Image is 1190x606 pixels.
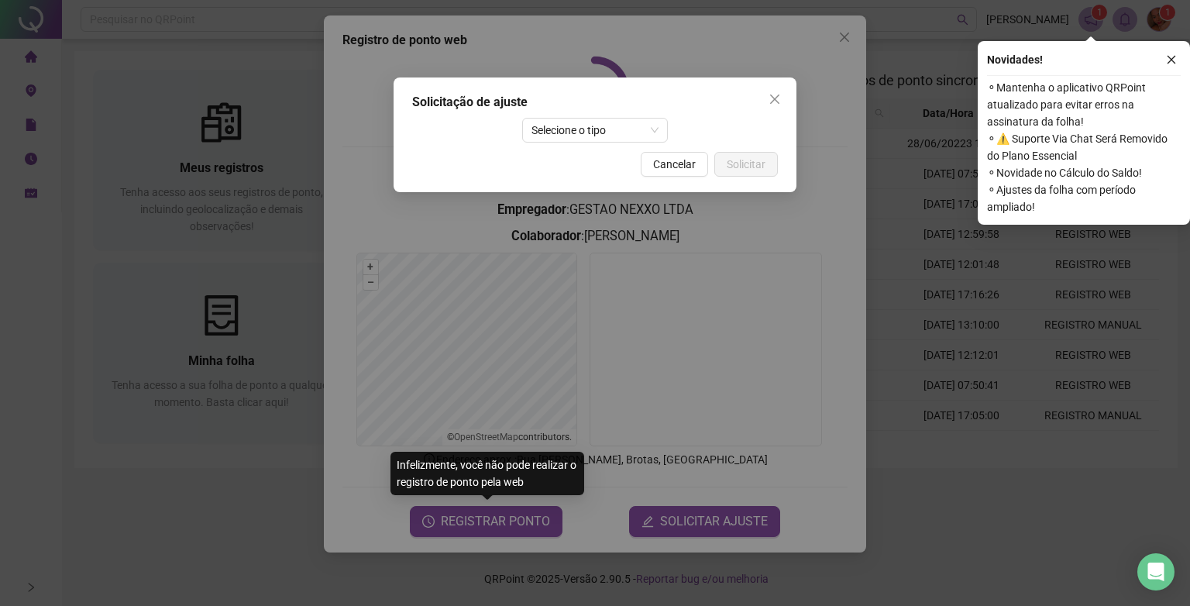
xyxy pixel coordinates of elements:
span: Cancelar [653,156,696,173]
span: Selecione o tipo [531,119,659,142]
button: Cancelar [641,152,708,177]
span: ⚬ Novidade no Cálculo do Saldo! [987,164,1181,181]
span: ⚬ Ajustes da folha com período ampliado! [987,181,1181,215]
span: ⚬ Mantenha o aplicativo QRPoint atualizado para evitar erros na assinatura da folha! [987,79,1181,130]
span: Novidades ! [987,51,1043,68]
button: Close [762,87,787,112]
span: ⚬ ⚠️ Suporte Via Chat Será Removido do Plano Essencial [987,130,1181,164]
span: close [769,93,781,105]
div: Open Intercom Messenger [1137,553,1175,591]
button: Solicitar [714,152,778,177]
span: close [1166,54,1177,65]
div: Infelizmente, você não pode realizar o registro de ponto pela web [390,452,584,495]
div: Solicitação de ajuste [412,93,778,112]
